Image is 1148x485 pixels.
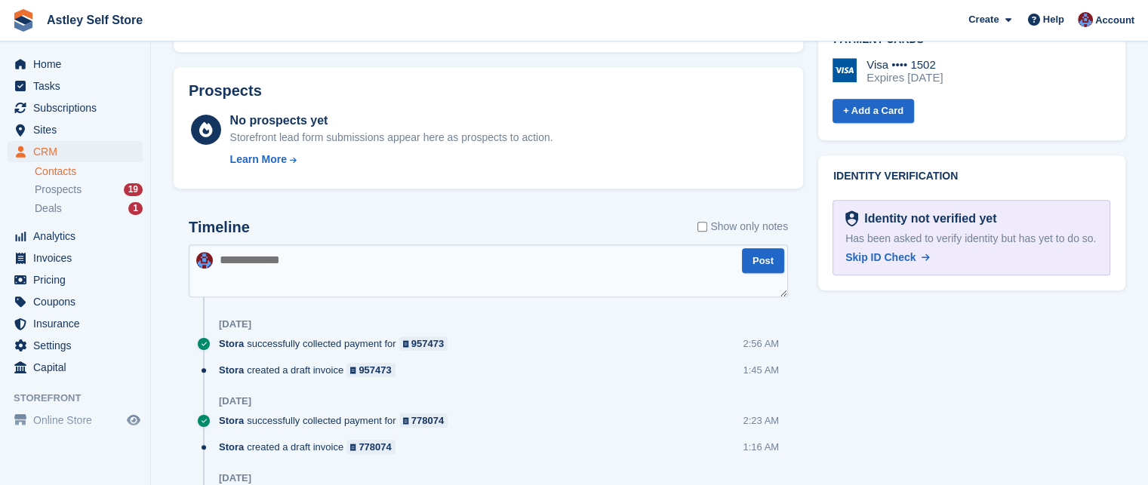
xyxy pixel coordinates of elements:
a: + Add a Card [833,99,914,124]
a: Contacts [35,164,143,179]
a: menu [8,226,143,247]
span: Capital [33,357,124,378]
span: Settings [33,335,124,356]
a: Deals 1 [35,201,143,216]
img: David Parkinson [1078,12,1093,27]
span: Account [1095,13,1134,28]
img: David Parkinson [196,252,213,269]
span: Deals [35,201,62,216]
span: Skip ID Check [845,251,916,263]
span: Stora [219,336,244,351]
span: Invoices [33,247,124,269]
img: stora-icon-8386f47178a22dfd0bd8f6a31ec36ba5ce8667c1dd55bd0f319d3a0aa187defe.svg [12,9,35,32]
span: Stora [219,363,244,377]
span: Stora [219,413,244,428]
img: Visa Logo [833,58,857,82]
span: Pricing [33,269,124,290]
a: menu [8,357,143,378]
div: 19 [124,183,143,196]
a: menu [8,75,143,97]
div: Expires [DATE] [866,71,943,84]
div: Identity not verified yet [858,210,996,228]
span: Help [1043,12,1064,27]
button: Post [742,248,784,273]
h2: Identity verification [833,170,1110,183]
div: 778074 [411,413,444,428]
div: 1:45 AM [743,363,779,377]
h2: Prospects [189,82,262,100]
a: menu [8,313,143,334]
a: menu [8,54,143,75]
a: Astley Self Store [41,8,149,32]
span: Analytics [33,226,124,247]
div: created a draft invoice [219,363,403,377]
div: 1:16 AM [743,440,779,454]
div: [DATE] [219,395,251,407]
span: Coupons [33,291,124,312]
div: successfully collected payment for [219,413,455,428]
div: 957473 [411,336,444,351]
a: Prospects 19 [35,182,143,198]
div: 1 [128,202,143,215]
a: menu [8,119,143,140]
div: [DATE] [219,472,251,484]
span: Insurance [33,313,124,334]
a: Learn More [230,152,553,167]
div: 2:56 AM [743,336,779,351]
div: 778074 [359,440,391,454]
div: 957473 [359,363,391,377]
a: menu [8,410,143,431]
div: Learn More [230,152,287,167]
div: successfully collected payment for [219,336,455,351]
a: menu [8,97,143,118]
img: Identity Verification Ready [845,210,858,227]
span: Home [33,54,124,75]
a: menu [8,141,143,162]
div: Has been asked to verify identity but has yet to do so. [845,231,1097,247]
span: Stora [219,440,244,454]
div: created a draft invoice [219,440,403,454]
a: menu [8,335,143,356]
a: menu [8,269,143,290]
span: Online Store [33,410,124,431]
a: 957473 [399,336,448,351]
span: Create [968,12,999,27]
a: Preview store [125,411,143,429]
a: Skip ID Check [845,250,930,266]
a: menu [8,247,143,269]
span: Prospects [35,183,82,197]
div: Visa •••• 1502 [866,58,943,72]
span: CRM [33,141,124,162]
span: Subscriptions [33,97,124,118]
div: [DATE] [219,318,251,330]
div: 2:23 AM [743,413,779,428]
a: menu [8,291,143,312]
span: Storefront [14,391,150,406]
span: Tasks [33,75,124,97]
h2: Timeline [189,219,250,236]
div: No prospects yet [230,112,553,130]
input: Show only notes [697,219,707,235]
a: 957473 [346,363,395,377]
span: Sites [33,119,124,140]
label: Show only notes [697,219,788,235]
div: Storefront lead form submissions appear here as prospects to action. [230,130,553,146]
a: 778074 [346,440,395,454]
a: 778074 [399,413,448,428]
